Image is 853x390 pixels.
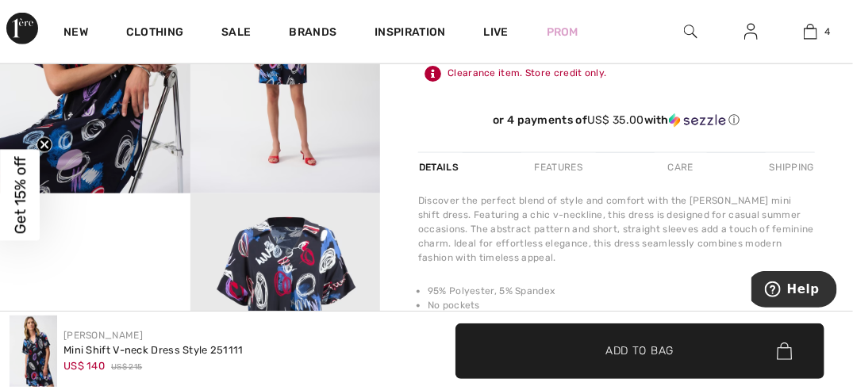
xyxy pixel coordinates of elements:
div: Details [418,153,463,182]
a: New [63,25,88,42]
a: [PERSON_NAME] [63,330,143,341]
a: Live [484,24,509,40]
span: US$ 140 [63,360,105,372]
img: Sezzle [669,113,726,128]
a: Sign In [732,22,770,42]
div: Clearance item. Store credit only. [418,59,815,88]
button: Close teaser [37,137,52,153]
div: Discover the perfect blend of style and comfort with the [PERSON_NAME] mini shift dress. Featurin... [418,193,815,265]
span: US$ 35.00 [587,113,644,127]
img: My Info [744,22,758,41]
li: No pockets [428,298,815,312]
a: Prom [547,24,578,40]
img: 1ère Avenue [6,13,38,44]
img: My Bag [804,22,817,41]
iframe: Opens a widget where you can find more information [751,271,837,311]
button: Add to Bag [455,323,825,379]
img: Mini Shift V-Neck Dress Style 251111 [10,315,57,387]
div: Features [521,153,596,182]
span: Get 15% off [11,156,29,234]
span: Inspiration [375,25,445,42]
div: Shipping [766,153,815,182]
a: Brands [290,25,337,42]
div: or 4 payments of with [418,113,815,128]
div: Care [655,153,707,182]
div: Mini Shift V-neck Dress Style 251111 [63,342,244,358]
li: 95% Polyester, 5% Spandex [428,284,815,298]
img: search the website [684,22,697,41]
div: or 4 payments ofUS$ 35.00withSezzle Click to learn more about Sezzle [418,113,815,133]
a: Sale [221,25,251,42]
a: 4 [782,22,840,41]
img: Bag.svg [777,342,792,360]
a: Clothing [126,25,183,42]
span: 4 [825,25,831,39]
span: US$ 215 [111,361,142,373]
span: Add to Bag [605,342,674,359]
